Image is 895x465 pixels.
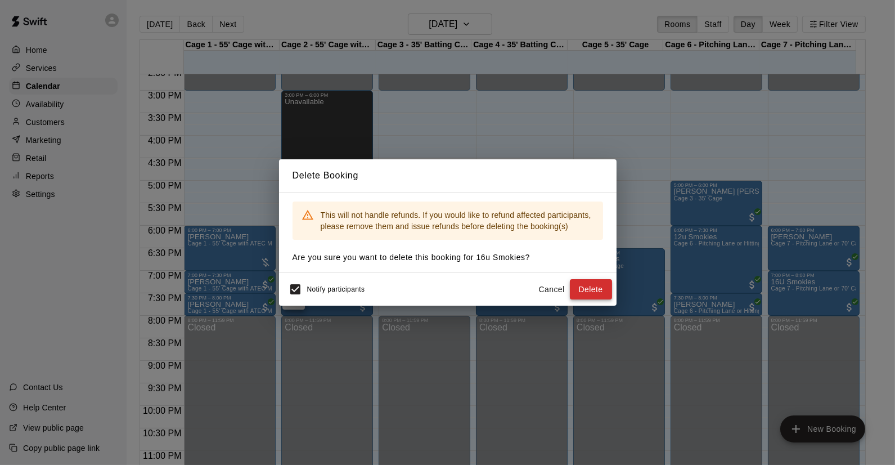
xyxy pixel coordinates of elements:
button: Cancel [534,279,570,300]
button: Delete [570,279,612,300]
p: Are you sure you want to delete this booking for 16u Smokies ? [293,252,603,263]
h2: Delete Booking [279,159,617,192]
div: This will not handle refunds. If you would like to refund affected participants, please remove th... [321,205,594,236]
span: Notify participants [307,285,365,293]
